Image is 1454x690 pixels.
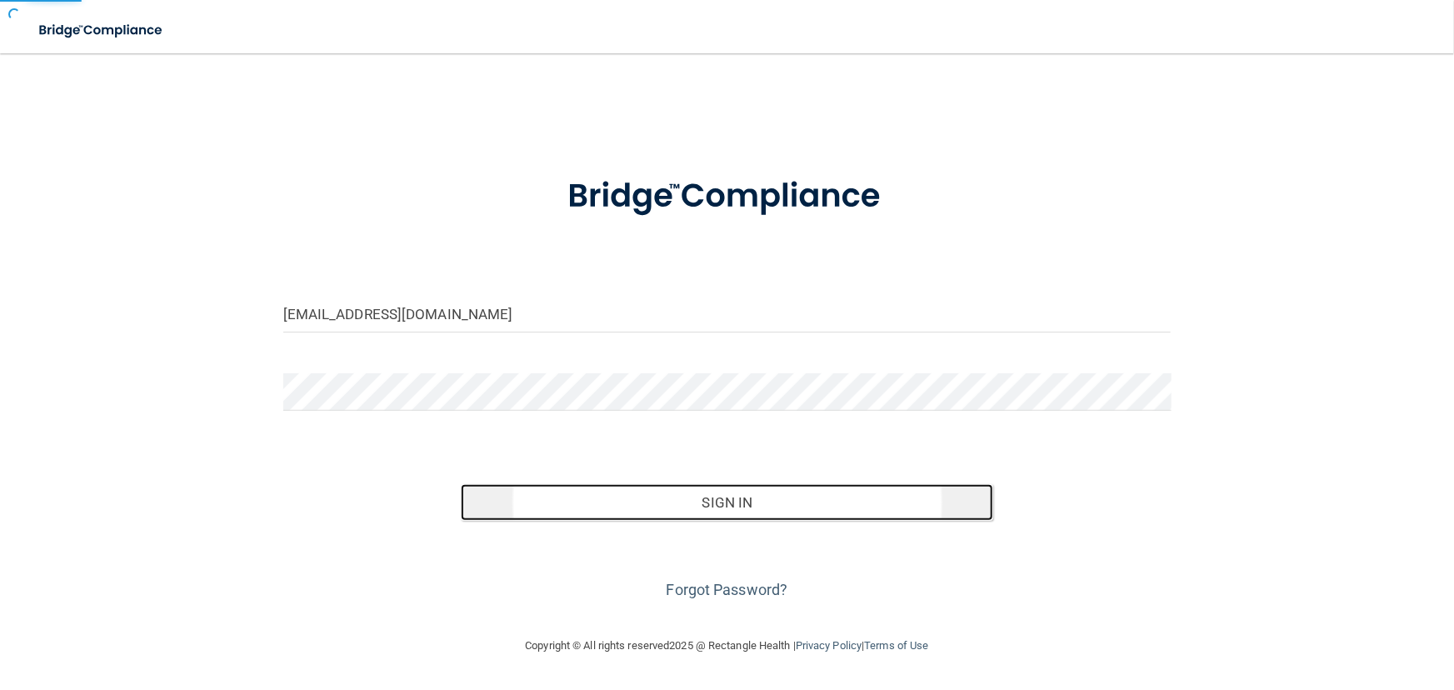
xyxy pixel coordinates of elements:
img: bridge_compliance_login_screen.278c3ca4.svg [533,153,922,240]
a: Terms of Use [864,639,928,652]
a: Privacy Policy [796,639,862,652]
button: Sign In [461,484,993,521]
img: bridge_compliance_login_screen.278c3ca4.svg [25,13,178,47]
a: Forgot Password? [667,581,788,598]
div: Copyright © All rights reserved 2025 @ Rectangle Health | | [423,619,1032,672]
input: Email [283,295,1172,332]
